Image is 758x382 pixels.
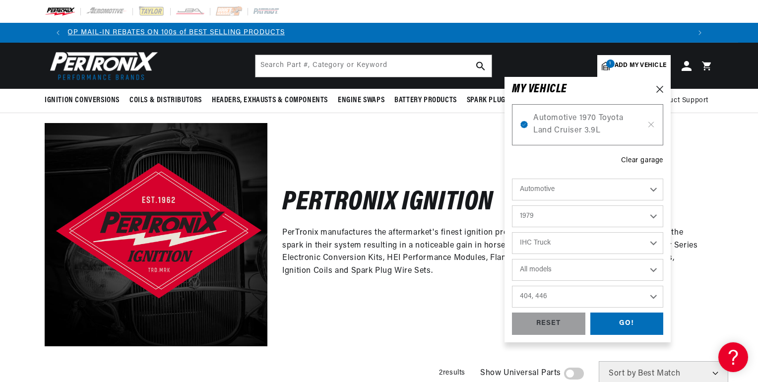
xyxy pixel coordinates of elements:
summary: Engine Swaps [333,89,389,112]
span: Spark Plug Wires [467,95,527,106]
span: Product Support [653,95,708,106]
h2: Pertronix Ignition [282,191,493,215]
h6: MY VEHICLE [512,84,567,94]
span: 2 results [439,369,465,377]
input: Search Part #, Category or Keyword [255,55,492,77]
span: Ignition Conversions [45,95,120,106]
span: Automotive 1970 Toyota Land Cruiser 3.9L [533,112,642,137]
span: 1 [606,60,615,68]
span: Engine Swaps [338,95,384,106]
summary: Coils & Distributors [125,89,207,112]
summary: Battery Products [389,89,462,112]
span: Coils & Distributors [129,95,202,106]
select: Make [512,232,663,254]
span: Battery Products [394,95,457,106]
button: Translation missing: en.sections.announcements.next_announcement [690,23,710,43]
img: Pertronix Ignition [45,123,267,346]
a: 1Add my vehicle [597,55,671,77]
span: Headers, Exhausts & Components [212,95,328,106]
select: Year [512,205,663,227]
span: Sort by [609,370,636,378]
div: RESET [512,313,585,335]
button: search button [470,55,492,77]
select: Engine [512,286,663,308]
summary: Ignition Conversions [45,89,125,112]
select: Ride Type [512,179,663,200]
a: SHOP MAIL-IN REBATES ON 100s of BEST SELLING PRODUCTS [58,29,285,36]
img: Pertronix [45,49,159,83]
span: Show Universal Parts [480,367,561,380]
div: Clear garage [621,155,663,166]
summary: Spark Plug Wires [462,89,532,112]
div: GO! [590,313,664,335]
slideshow-component: Translation missing: en.sections.announcements.announcement_bar [20,23,738,43]
span: Add my vehicle [615,61,666,70]
summary: Product Support [653,89,713,113]
select: Model [512,259,663,281]
button: Translation missing: en.sections.announcements.previous_announcement [48,23,68,43]
p: PerTronix manufactures the aftermarket's finest ignition products for enthusiasts who want to upg... [282,227,698,277]
summary: Headers, Exhausts & Components [207,89,333,112]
